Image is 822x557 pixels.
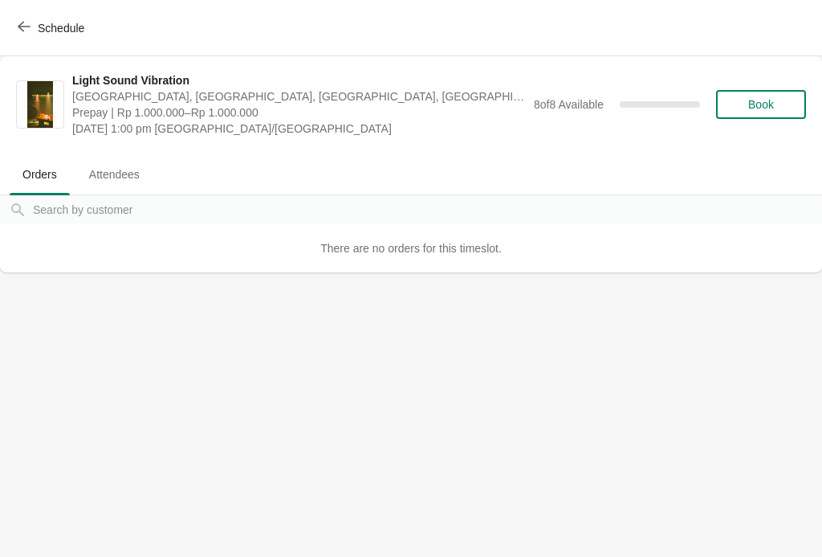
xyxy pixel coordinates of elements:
span: Attendees [76,160,153,189]
span: There are no orders for this timeslot. [320,242,502,255]
span: [GEOGRAPHIC_DATA], [GEOGRAPHIC_DATA], [GEOGRAPHIC_DATA], [GEOGRAPHIC_DATA], [GEOGRAPHIC_DATA] [72,88,526,104]
span: Book [748,98,774,111]
span: Schedule [38,22,84,35]
span: Prepay | Rp 1.000.000–Rp 1.000.000 [72,104,526,121]
button: Book [716,90,806,119]
span: Orders [10,160,70,189]
span: 8 of 8 Available [534,98,604,111]
button: Schedule [8,14,97,43]
input: Search by customer [32,195,822,224]
img: Light Sound Vibration [27,81,54,128]
span: [DATE] 1:00 pm [GEOGRAPHIC_DATA]/[GEOGRAPHIC_DATA] [72,121,526,137]
span: Light Sound Vibration [72,72,526,88]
